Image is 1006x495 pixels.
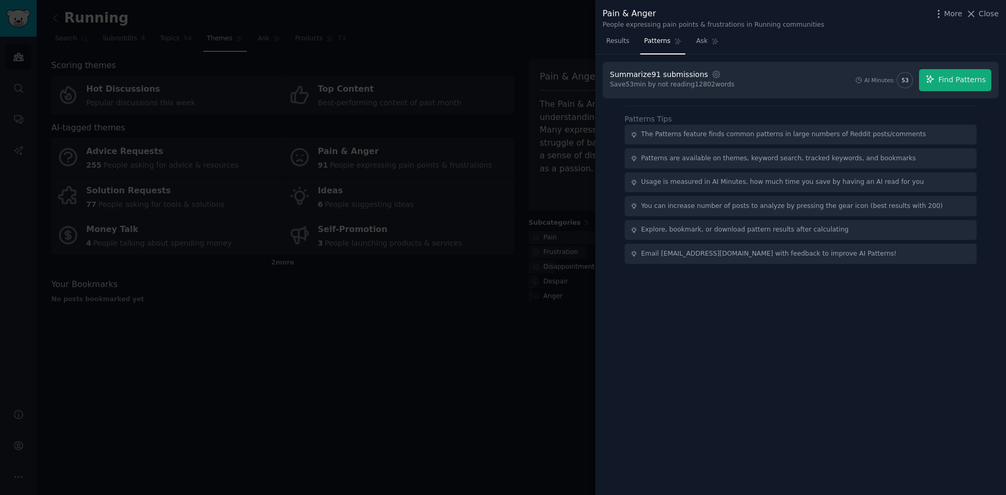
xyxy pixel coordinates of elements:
button: Close [966,8,999,19]
div: Email [EMAIL_ADDRESS][DOMAIN_NAME] with feedback to improve AI Patterns! [641,249,897,259]
div: The Patterns feature finds common patterns in large numbers of Reddit posts/comments [641,130,926,139]
button: More [933,8,963,19]
span: Results [606,37,629,46]
div: Pain & Anger [603,7,824,20]
div: Explore, bookmark, or download pattern results after calculating [641,225,849,235]
span: Find Patterns [938,74,986,85]
div: People expressing pain points & frustrations in Running communities [603,20,824,30]
a: Ask [693,33,723,54]
a: Results [603,33,633,54]
span: Close [979,8,999,19]
span: More [944,8,963,19]
div: You can increase number of posts to analyze by pressing the gear icon (best results with 200) [641,202,943,211]
div: Usage is measured in AI Minutes, how much time you save by having an AI read for you [641,178,924,187]
div: Save 53 min by not reading 12802 words [610,80,735,90]
a: Patterns [640,33,685,54]
span: Ask [696,37,708,46]
button: Find Patterns [919,69,991,91]
div: AI Minutes: [864,76,895,84]
div: Summarize 91 submissions [610,69,708,80]
div: Patterns are available on themes, keyword search, tracked keywords, and bookmarks [641,154,916,163]
span: Patterns [644,37,670,46]
span: 53 [902,76,909,84]
label: Patterns Tips [625,115,672,123]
